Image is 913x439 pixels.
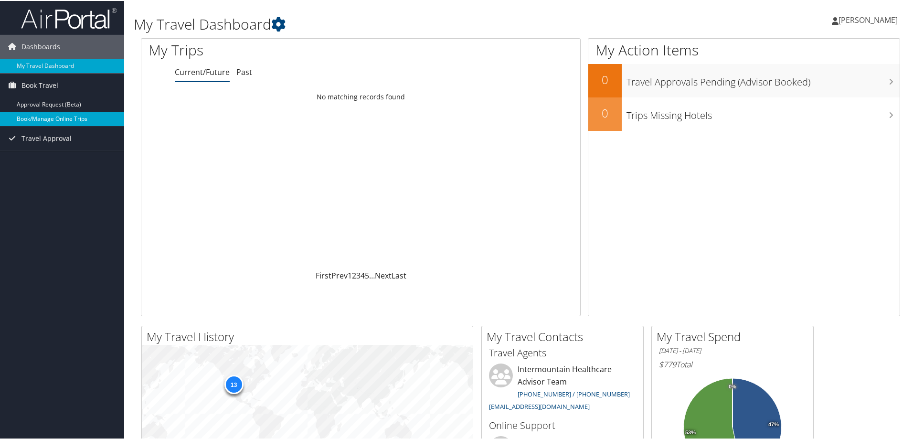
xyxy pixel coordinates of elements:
[356,269,361,280] a: 3
[21,34,60,58] span: Dashboards
[331,269,348,280] a: Prev
[369,269,375,280] span: …
[236,66,252,76] a: Past
[489,401,590,410] a: [EMAIL_ADDRESS][DOMAIN_NAME]
[149,39,390,59] h1: My Trips
[348,269,352,280] a: 1
[147,328,473,344] h2: My Travel History
[839,14,898,24] span: [PERSON_NAME]
[659,358,806,369] h6: Total
[141,87,580,105] td: No matching records found
[588,63,900,96] a: 0Travel Approvals Pending (Advisor Booked)
[361,269,365,280] a: 4
[588,104,622,120] h2: 0
[489,418,636,431] h3: Online Support
[489,345,636,359] h3: Travel Agents
[487,328,643,344] h2: My Travel Contacts
[626,70,900,88] h3: Travel Approvals Pending (Advisor Booked)
[626,103,900,121] h3: Trips Missing Hotels
[316,269,331,280] a: First
[685,429,696,435] tspan: 53%
[659,358,676,369] span: $779
[21,126,72,150] span: Travel Approval
[518,389,630,397] a: [PHONE_NUMBER] / [PHONE_NUMBER]
[365,269,369,280] a: 5
[588,71,622,87] h2: 0
[224,374,243,393] div: 13
[832,5,907,33] a: [PERSON_NAME]
[659,345,806,354] h6: [DATE] - [DATE]
[21,73,58,96] span: Book Travel
[392,269,406,280] a: Last
[657,328,813,344] h2: My Travel Spend
[588,96,900,130] a: 0Trips Missing Hotels
[484,363,641,414] li: Intermountain Healthcare Advisor Team
[729,383,736,389] tspan: 0%
[134,13,649,33] h1: My Travel Dashboard
[21,6,117,29] img: airportal-logo.png
[352,269,356,280] a: 2
[175,66,230,76] a: Current/Future
[375,269,392,280] a: Next
[768,421,779,427] tspan: 47%
[588,39,900,59] h1: My Action Items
